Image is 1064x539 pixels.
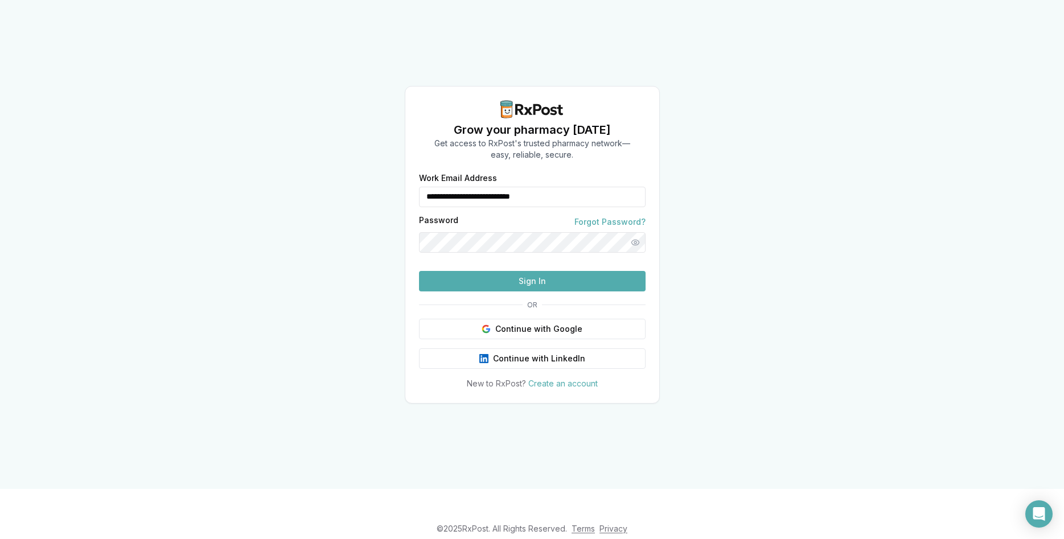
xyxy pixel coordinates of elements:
[625,232,646,253] button: Show password
[434,138,630,161] p: Get access to RxPost's trusted pharmacy network— easy, reliable, secure.
[528,378,598,388] a: Create an account
[523,301,542,310] span: OR
[467,378,526,388] span: New to RxPost?
[496,100,569,118] img: RxPost Logo
[572,524,595,533] a: Terms
[419,319,646,339] button: Continue with Google
[599,524,627,533] a: Privacy
[419,174,646,182] label: Work Email Address
[479,354,488,363] img: LinkedIn
[419,216,458,228] label: Password
[434,122,630,138] h1: Grow your pharmacy [DATE]
[574,216,646,228] a: Forgot Password?
[1025,500,1053,528] div: Open Intercom Messenger
[482,324,491,334] img: Google
[419,348,646,369] button: Continue with LinkedIn
[419,271,646,291] button: Sign In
